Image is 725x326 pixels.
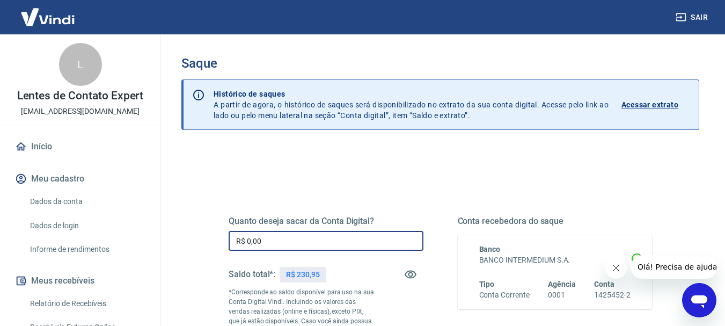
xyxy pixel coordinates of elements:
[605,257,627,279] iframe: Fechar mensagem
[181,56,699,71] h3: Saque
[229,269,275,280] h5: Saldo total*:
[594,289,631,301] h6: 1425452-2
[13,135,148,158] a: Início
[286,269,320,280] p: R$ 230,95
[479,245,501,253] span: Banco
[548,280,576,288] span: Agência
[13,1,83,33] img: Vindi
[621,99,678,110] p: Acessar extrato
[26,238,148,260] a: Informe de rendimentos
[682,283,716,317] iframe: Botão para abrir a janela de mensagens
[26,293,148,315] a: Relatório de Recebíveis
[631,255,716,279] iframe: Mensagem da empresa
[458,216,653,227] h5: Conta recebedora do saque
[6,8,90,16] span: Olá! Precisa de ajuda?
[21,106,140,117] p: [EMAIL_ADDRESS][DOMAIN_NAME]
[26,191,148,213] a: Dados da conta
[17,90,144,102] p: Lentes de Contato Expert
[59,43,102,86] div: L
[673,8,712,27] button: Sair
[214,89,609,121] p: A partir de agora, o histórico de saques será disponibilizado no extrato da sua conta digital. Ac...
[548,289,576,301] h6: 0001
[621,89,690,121] a: Acessar extrato
[214,89,609,99] p: Histórico de saques
[594,280,614,288] span: Conta
[479,280,495,288] span: Tipo
[13,167,148,191] button: Meu cadastro
[479,255,631,266] h6: BANCO INTERMEDIUM S.A.
[26,215,148,237] a: Dados de login
[479,289,530,301] h6: Conta Corrente
[229,216,423,227] h5: Quanto deseja sacar da Conta Digital?
[13,269,148,293] button: Meus recebíveis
